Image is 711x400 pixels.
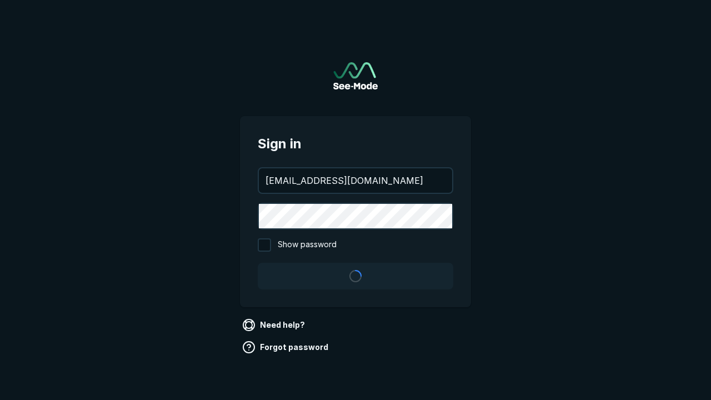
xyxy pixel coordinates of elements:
a: Go to sign in [333,62,378,89]
a: Forgot password [240,338,333,356]
img: See-Mode Logo [333,62,378,89]
input: your@email.com [259,168,452,193]
span: Sign in [258,134,453,154]
span: Show password [278,238,337,252]
a: Need help? [240,316,309,334]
